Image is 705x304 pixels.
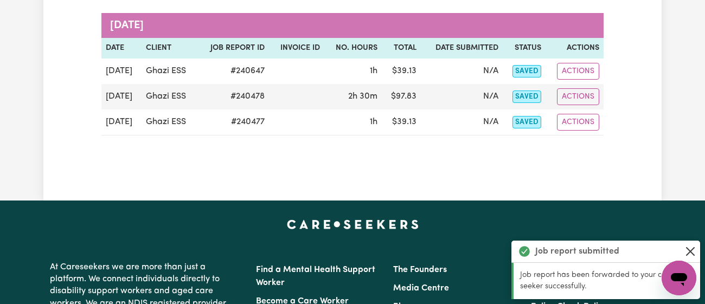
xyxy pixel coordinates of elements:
span: 2 hours 30 minutes [348,92,377,101]
td: # 240647 [197,59,269,84]
td: [DATE] [101,109,142,135]
td: $ 39.13 [382,109,421,135]
p: Job report has been forwarded to your care seeker successfully. [520,269,694,293]
td: Ghazi ESS [142,109,197,135]
button: Close [684,245,697,258]
td: $ 97.83 [382,84,421,109]
td: [DATE] [101,59,142,84]
span: 1 hour [370,118,377,126]
caption: [DATE] [101,13,604,38]
th: Date Submitted [421,38,503,59]
a: Careseekers home page [287,220,419,229]
td: $ 39.13 [382,59,421,84]
button: Actions [557,88,599,105]
th: Date [101,38,142,59]
a: The Founders [393,266,447,274]
th: No. Hours [324,38,382,59]
a: Find a Mental Health Support Worker [256,266,375,287]
td: Ghazi ESS [142,84,197,109]
strong: Job report submitted [535,245,619,258]
iframe: Button to launch messaging window [662,261,696,295]
span: saved [512,65,541,77]
td: N/A [421,109,503,135]
td: N/A [421,84,503,109]
td: # 240477 [197,109,269,135]
td: N/A [421,59,503,84]
button: Actions [557,63,599,80]
span: saved [512,90,541,103]
span: saved [512,116,541,128]
th: Actions [546,38,604,59]
td: Ghazi ESS [142,59,197,84]
span: 1 hour [370,67,377,75]
td: # 240478 [197,84,269,109]
th: Status [503,38,546,59]
th: Total [382,38,421,59]
th: Client [142,38,197,59]
td: [DATE] [101,84,142,109]
th: Job Report ID [197,38,269,59]
th: Invoice ID [269,38,324,59]
a: Media Centre [393,284,449,293]
button: Actions [557,114,599,131]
